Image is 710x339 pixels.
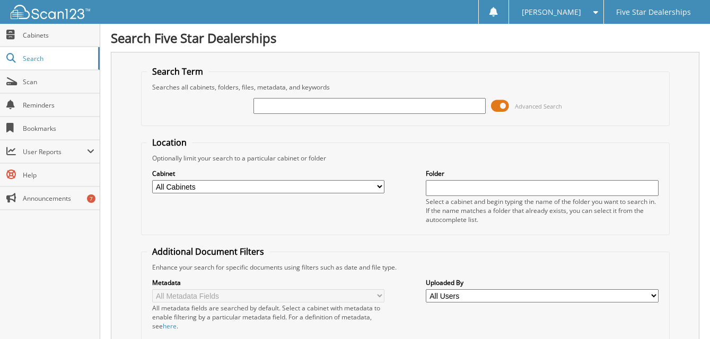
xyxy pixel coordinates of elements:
[147,137,192,148] legend: Location
[111,29,699,47] h1: Search Five Star Dealerships
[163,322,177,331] a: here
[147,246,269,257] legend: Additional Document Filters
[23,54,93,63] span: Search
[426,278,659,287] label: Uploaded By
[23,124,94,133] span: Bookmarks
[23,194,94,203] span: Announcements
[23,171,94,180] span: Help
[23,77,94,86] span: Scan
[147,154,664,163] div: Optionally limit your search to a particular cabinet or folder
[23,31,94,40] span: Cabinets
[23,101,94,110] span: Reminders
[147,263,664,272] div: Enhance your search for specific documents using filters such as date and file type.
[426,197,659,224] div: Select a cabinet and begin typing the name of the folder you want to search in. If the name match...
[23,147,87,156] span: User Reports
[152,169,385,178] label: Cabinet
[152,304,385,331] div: All metadata fields are searched by default. Select a cabinet with metadata to enable filtering b...
[147,66,208,77] legend: Search Term
[147,83,664,92] div: Searches all cabinets, folders, files, metadata, and keywords
[616,9,691,15] span: Five Star Dealerships
[515,102,562,110] span: Advanced Search
[152,278,385,287] label: Metadata
[11,5,90,19] img: scan123-logo-white.svg
[87,194,95,203] div: 7
[522,9,581,15] span: [PERSON_NAME]
[426,169,659,178] label: Folder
